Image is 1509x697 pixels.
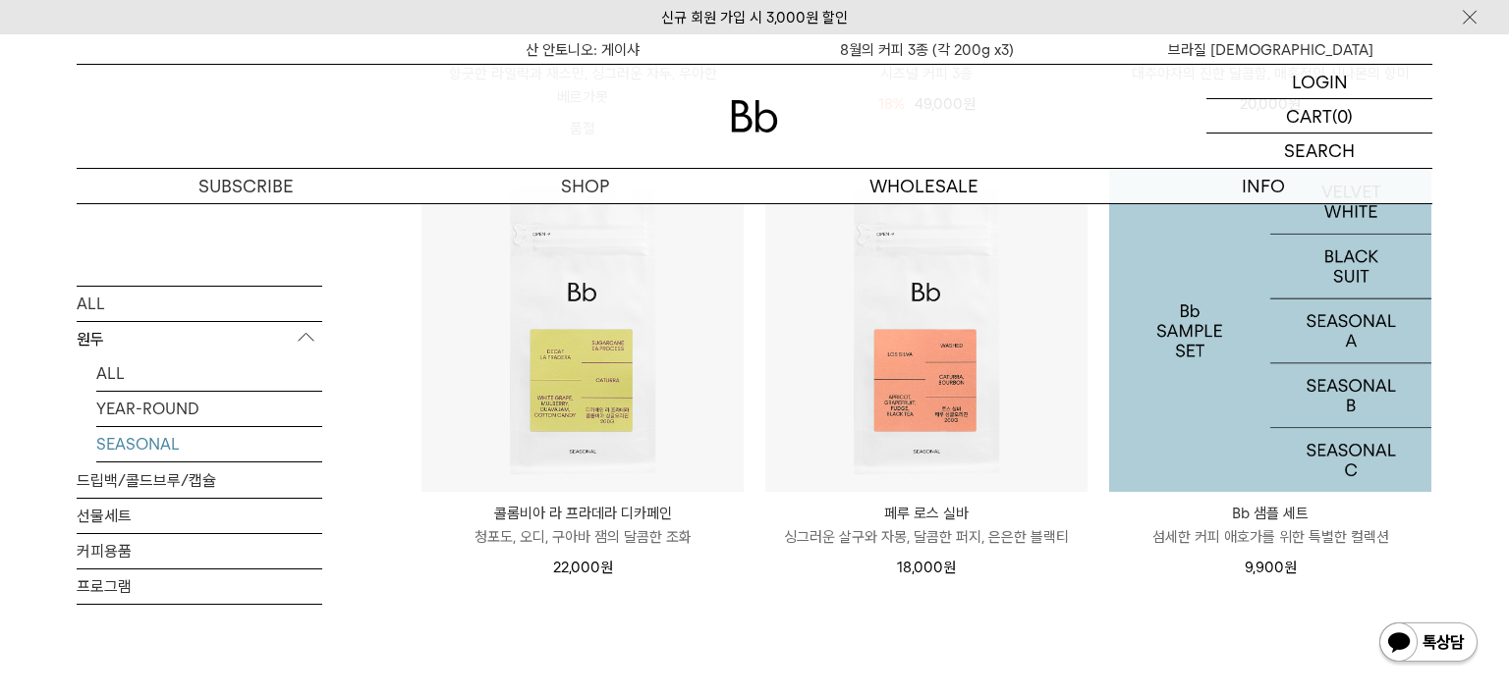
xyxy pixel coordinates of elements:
[1284,559,1297,576] span: 원
[731,100,778,133] img: 로고
[943,559,956,576] span: 원
[765,502,1088,525] p: 페루 로스 실바
[1109,170,1431,492] img: 1000000330_add2_017.jpg
[421,502,744,525] p: 콜롬비아 라 프라데라 디카페인
[1109,502,1431,525] p: Bb 샘플 세트
[661,9,848,27] a: 신규 회원 가입 시 3,000원 할인
[1109,170,1431,492] a: Bb 샘플 세트
[754,169,1093,203] p: WHOLESALE
[77,533,322,567] a: 커피용품
[1245,559,1297,576] span: 9,900
[421,525,744,549] p: 청포도, 오디, 구아바 잼의 달콤한 조화
[553,559,613,576] span: 22,000
[1292,65,1348,98] p: LOGIN
[897,559,956,576] span: 18,000
[1109,502,1431,549] a: Bb 샘플 세트 섬세한 커피 애호가를 위한 특별한 컬렉션
[1093,169,1432,203] p: INFO
[1109,525,1431,549] p: 섬세한 커피 애호가를 위한 특별한 컬렉션
[77,568,322,603] a: 프로그램
[765,170,1088,492] img: 페루 로스 실바
[96,426,322,460] a: SEASONAL
[77,462,322,497] a: 드립백/콜드브루/캡슐
[77,286,322,320] a: ALL
[1284,134,1355,168] p: SEARCH
[1286,99,1332,133] p: CART
[1332,99,1353,133] p: (0)
[77,169,416,203] a: SUBSCRIBE
[1377,620,1480,668] img: 카카오톡 채널 1:1 채팅 버튼
[765,502,1088,549] a: 페루 로스 실바 싱그러운 살구와 자몽, 달콤한 퍼지, 은은한 블랙티
[77,498,322,532] a: 선물세트
[416,169,754,203] a: SHOP
[77,321,322,356] p: 원두
[765,525,1088,549] p: 싱그러운 살구와 자몽, 달콤한 퍼지, 은은한 블랙티
[421,502,744,549] a: 콜롬비아 라 프라데라 디카페인 청포도, 오디, 구아바 잼의 달콤한 조화
[96,355,322,390] a: ALL
[421,170,744,492] img: 콜롬비아 라 프라데라 디카페인
[1206,99,1432,134] a: CART (0)
[96,391,322,425] a: YEAR-ROUND
[1206,65,1432,99] a: LOGIN
[600,559,613,576] span: 원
